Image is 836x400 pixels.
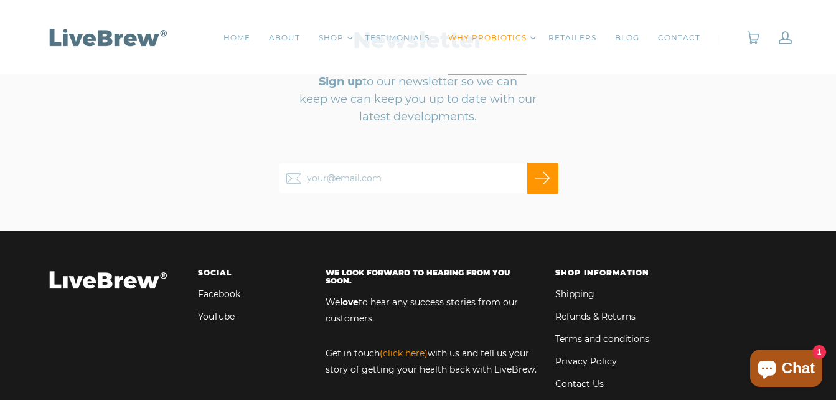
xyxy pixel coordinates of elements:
h4: We look forward to hearing from you soon. [326,269,537,285]
h4: Shop Information [555,269,664,277]
a: Refunds & Returns [555,308,636,325]
p: We to hear any success stories from our customers. [326,285,537,336]
p: Get in touch with us and tell us your story of getting your health back with LiveBrew. [326,345,537,387]
input: Subscribe [527,163,558,194]
a: Privacy Policy [555,353,617,369]
a: SHOP [319,32,344,44]
inbox-online-store-chat: Shopify online store chat [746,350,826,390]
a: BLOG [615,32,639,44]
a: HOME [223,32,250,44]
input: your@email.com [278,163,558,194]
a: Terms and conditions [555,331,649,347]
a: Contact Us [555,376,604,392]
a: CONTACT [658,32,700,44]
p: to our newsletter so we can keep we can keep you up to date with our latest developments. [297,64,540,135]
a: RETAILERS [548,32,596,44]
a: Shipping [555,286,594,302]
strong: Sign up [319,75,362,88]
a: TESTIMONIALS [365,32,430,44]
strong: love [340,297,359,308]
h4: Social [198,269,307,277]
a: Facebook [198,286,240,302]
a: ABOUT [269,32,300,44]
a: WHY PROBIOTICS [448,32,527,44]
img: LiveBrew [45,26,169,48]
a: (click here) [380,348,428,359]
a: YouTube [198,308,235,325]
